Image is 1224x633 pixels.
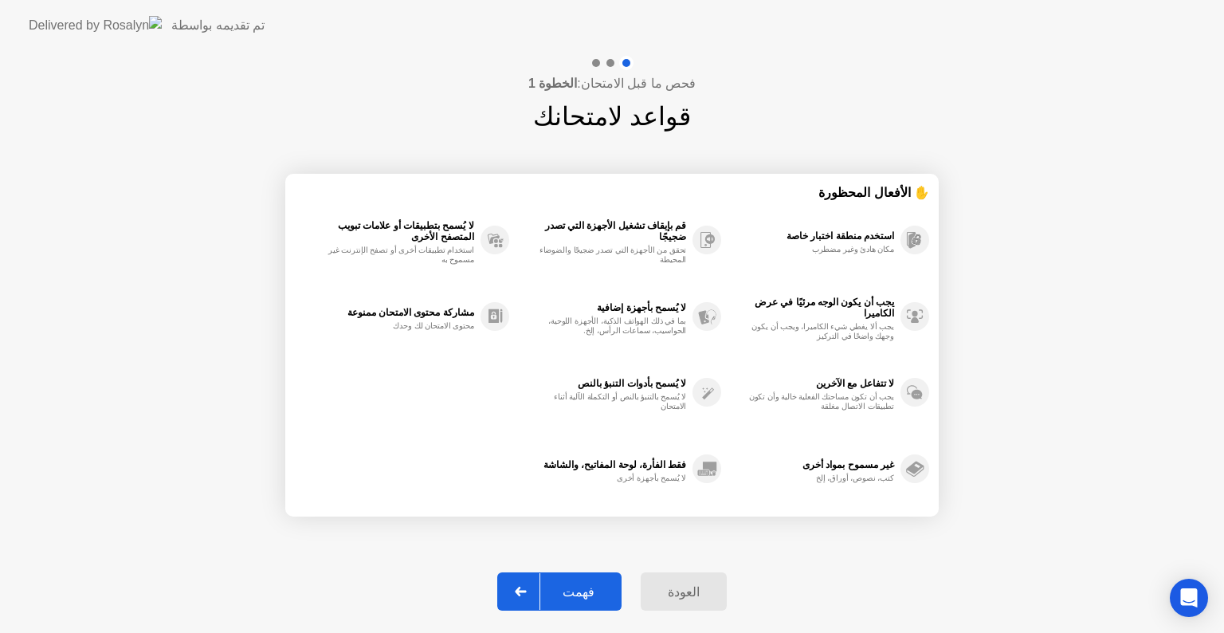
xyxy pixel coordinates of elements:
[535,474,686,483] div: لا يُسمح بأجهزة أخرى
[641,572,727,611] button: العودة
[535,316,686,336] div: بما في ذلك الهواتف الذكية، الأجهزة اللوحية، الحواسيب، سماعات الرأس، إلخ.
[29,16,162,34] img: Delivered by Rosalyn
[535,246,686,265] div: تحقق من الأجهزة التي تصدر ضجيجًا والضوضاء المحيطة
[517,378,687,389] div: لا يُسمح بأدوات التنبؤ بالنص
[729,230,894,242] div: استخدم منطقة اختبار خاصة
[743,392,894,411] div: يجب أن تكون مساحتك الفعلية خالية وأن تكون تطبيقات الاتصال مغلقة
[743,245,894,254] div: مكان هادئ وغير مضطرب
[517,220,687,242] div: قم بإيقاف تشغيل الأجهزة التي تصدر ضجيجًا
[533,97,691,136] h1: قواعد لامتحانك
[743,322,894,341] div: يجب ألا يغطي شيء الكاميرا، ويجب أن يكون وجهك واضحًا في التركيز
[540,584,617,600] div: فهمت
[497,572,622,611] button: فهمت
[324,321,474,331] div: محتوى الامتحان لك وحدك
[645,584,722,600] div: العودة
[743,474,894,483] div: كتب، نصوص، أوراق، إلخ
[729,297,894,319] div: يجب أن يكون الوجه مرئيًا في عرض الكاميرا
[324,246,474,265] div: استخدام تطبيقات أخرى أو تصفح الإنترنت غير مسموح به
[517,459,687,470] div: فقط الفأرة، لوحة المفاتيح، والشاشة
[303,307,474,318] div: مشاركة محتوى الامتحان ممنوعة
[528,77,577,90] b: الخطوة 1
[303,220,474,242] div: لا يُسمح بتطبيقات أو علامات تبويب المتصفح الأخرى
[528,74,696,93] h4: فحص ما قبل الامتحان:
[729,378,894,389] div: لا تتفاعل مع الآخرين
[171,16,265,35] div: تم تقديمه بواسطة
[535,392,686,411] div: لا يُسمح بالتنبؤ بالنص أو التكملة الآلية أثناء الامتحان
[729,459,894,470] div: غير مسموح بمواد أخرى
[295,183,929,202] div: ✋ الأفعال المحظورة
[517,302,687,313] div: لا يُسمح بأجهزة إضافية
[1170,579,1208,617] div: Open Intercom Messenger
